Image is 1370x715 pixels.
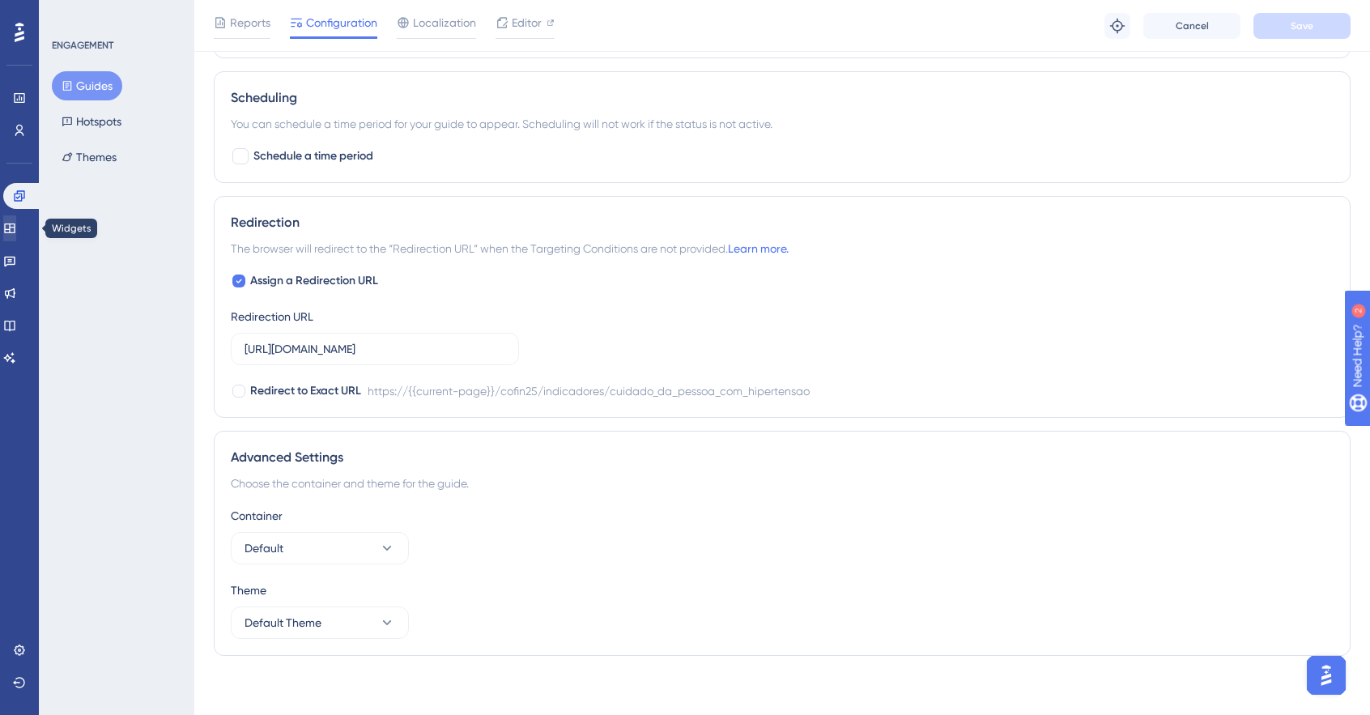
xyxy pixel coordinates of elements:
span: Cancel [1176,19,1209,32]
div: Advanced Settings [231,448,1334,467]
span: Editor [512,13,542,32]
iframe: UserGuiding AI Assistant Launcher [1302,651,1351,700]
div: ENGAGEMENT [52,39,113,52]
input: https://www.example.com/ [245,340,505,358]
button: Cancel [1143,13,1240,39]
span: The browser will redirect to the “Redirection URL” when the Targeting Conditions are not provided. [231,239,789,258]
div: 2 [113,8,117,21]
span: Reports [230,13,270,32]
span: Assign a Redirection URL [250,271,378,291]
span: Localization [413,13,476,32]
span: Default [245,538,283,558]
span: Save [1291,19,1313,32]
span: Need Help? [38,4,101,23]
button: Hotspots [52,107,131,136]
div: Container [231,506,1334,526]
div: Redirection URL [231,307,313,326]
button: Default Theme [231,606,409,639]
button: Guides [52,71,122,100]
a: Learn more. [728,242,789,255]
button: Save [1253,13,1351,39]
button: Themes [52,143,126,172]
span: Configuration [306,13,377,32]
span: Redirect to Exact URL [250,381,361,401]
div: Theme [231,581,1334,600]
span: Schedule a time period [253,147,373,166]
div: Choose the container and theme for the guide. [231,474,1334,493]
div: You can schedule a time period for your guide to appear. Scheduling will not work if the status i... [231,114,1334,134]
button: Default [231,532,409,564]
div: Redirection [231,213,1334,232]
div: Scheduling [231,88,1334,108]
div: https://{{current-page}}/cofin25/indicadores/cuidado_da_pessoa_com_hipertensao [368,381,810,401]
span: Default Theme [245,613,321,632]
